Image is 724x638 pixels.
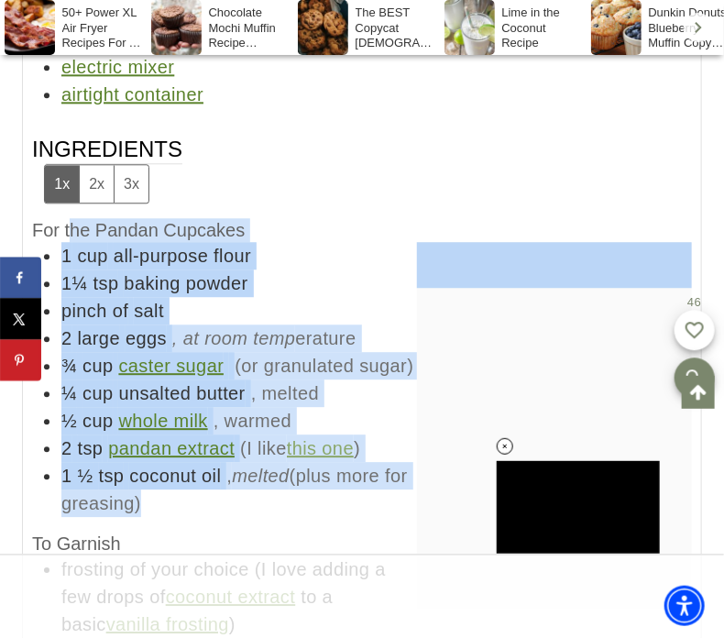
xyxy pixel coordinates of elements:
span: 2 [61,328,72,348]
span: salt [134,301,164,321]
span: unsalted butter [118,383,245,403]
button: Adjust servings by 1x [45,165,79,203]
a: pandan extract [108,438,235,458]
span: cup [82,411,113,431]
span: 1 [61,246,72,266]
span: tsp [93,273,119,293]
span: ¾ [61,356,77,376]
div: Accessibility Menu [664,586,705,626]
span: , melted [251,383,319,403]
span: baking powder [124,273,247,293]
span: , (plus more for greasing) [61,466,408,513]
a: caster sugar [118,356,224,376]
span: To Garnish [32,533,121,554]
iframe: Advertisement [417,242,692,288]
span: , warmed [214,411,291,431]
span: Ingredients [32,135,182,203]
iframe: Advertisement [28,555,696,638]
span: 1 ½ [61,466,93,486]
span: large [78,328,120,348]
span: cup [82,383,113,403]
em: , at room temp [172,328,296,348]
span: ¼ [61,383,77,403]
span: coconut oil [129,466,221,486]
span: (I like ) [240,438,360,458]
span: all-purpose flour [114,246,251,266]
span: For the Pandan Cupcakes [32,220,245,240]
span: tsp [78,438,104,458]
span: erature [172,328,357,348]
span: 2 [61,438,72,458]
span: cup [78,246,108,266]
span: (or granulated sugar) [235,356,413,376]
a: Scroll to top [682,376,715,409]
span: 1¼ [61,273,88,293]
span: pinch of [61,301,128,321]
a: airtight container [61,84,203,104]
span: ½ [61,411,77,431]
button: Adjust servings by 2x [79,165,114,203]
em: melted [232,466,289,486]
button: Adjust servings by 3x [114,165,148,203]
a: this one [287,438,354,458]
span: eggs [126,328,167,348]
span: cup [82,356,113,376]
a: whole milk [118,411,207,431]
a: electric mixer [61,57,174,77]
span: tsp [99,466,125,486]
